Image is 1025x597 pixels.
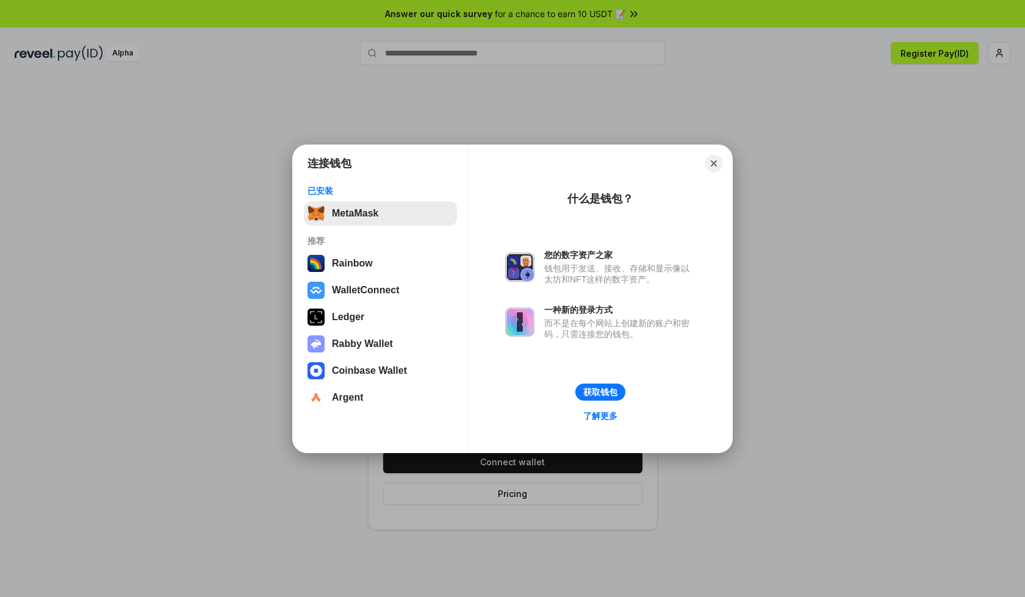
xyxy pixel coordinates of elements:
[332,258,373,269] div: Rainbow
[304,251,457,276] button: Rainbow
[304,385,457,410] button: Argent
[583,410,617,421] div: 了解更多
[567,191,633,206] div: 什么是钱包？
[307,335,325,352] img: svg+xml,%3Csvg%20xmlns%3D%22http%3A%2F%2Fwww.w3.org%2F2000%2Fsvg%22%20fill%3D%22none%22%20viewBox...
[332,312,364,323] div: Ledger
[544,304,696,315] div: 一种新的登录方式
[304,359,457,383] button: Coinbase Wallet
[332,365,407,376] div: Coinbase Wallet
[505,307,534,337] img: svg+xml,%3Csvg%20xmlns%3D%22http%3A%2F%2Fwww.w3.org%2F2000%2Fsvg%22%20fill%3D%22none%22%20viewBox...
[304,201,457,226] button: MetaMask
[307,235,453,246] div: 推荐
[307,309,325,326] img: svg+xml,%3Csvg%20xmlns%3D%22http%3A%2F%2Fwww.w3.org%2F2000%2Fsvg%22%20width%3D%2228%22%20height%3...
[304,332,457,356] button: Rabby Wallet
[304,305,457,329] button: Ledger
[544,249,696,260] div: 您的数字资产之家
[307,156,351,171] h1: 连接钱包
[575,384,625,401] button: 获取钱包
[307,205,325,222] img: svg+xml,%3Csvg%20fill%3D%22none%22%20height%3D%2233%22%20viewBox%3D%220%200%2035%2033%22%20width%...
[332,392,364,403] div: Argent
[332,338,393,349] div: Rabby Wallet
[307,362,325,379] img: svg+xml,%3Csvg%20width%3D%2228%22%20height%3D%2228%22%20viewBox%3D%220%200%2028%2028%22%20fill%3D...
[307,185,453,196] div: 已安装
[307,255,325,272] img: svg+xml,%3Csvg%20width%3D%22120%22%20height%3D%22120%22%20viewBox%3D%220%200%20120%20120%22%20fil...
[307,282,325,299] img: svg+xml,%3Csvg%20width%3D%2228%22%20height%3D%2228%22%20viewBox%3D%220%200%2028%2028%22%20fill%3D...
[505,252,534,282] img: svg+xml,%3Csvg%20xmlns%3D%22http%3A%2F%2Fwww.w3.org%2F2000%2Fsvg%22%20fill%3D%22none%22%20viewBox...
[544,318,696,340] div: 而不是在每个网站上创建新的账户和密码，只需连接您的钱包。
[304,278,457,302] button: WalletConnect
[307,389,325,406] img: svg+xml,%3Csvg%20width%3D%2228%22%20height%3D%2228%22%20viewBox%3D%220%200%2028%2028%22%20fill%3D...
[583,387,617,398] div: 获取钱包
[576,408,625,424] a: 了解更多
[332,285,400,296] div: WalletConnect
[544,263,696,285] div: 钱包用于发送、接收、存储和显示像以太坊和NFT这样的数字资产。
[332,208,378,219] div: MetaMask
[705,155,722,172] button: Close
